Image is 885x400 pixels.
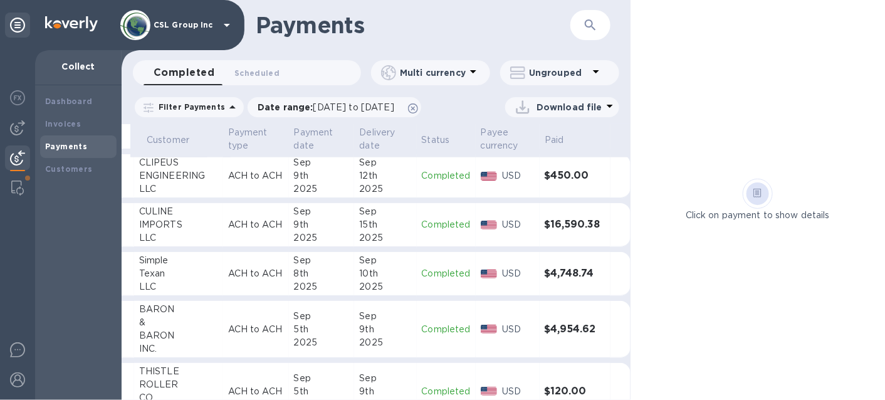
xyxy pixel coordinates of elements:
p: Payee currency [481,126,518,152]
div: Sep [294,310,350,323]
b: Dashboard [45,97,93,106]
h3: $16,590.38 [545,219,605,231]
div: IMPORTS [139,218,218,231]
div: 9th [294,218,350,231]
div: LLC [139,231,218,245]
p: Paid [545,134,564,147]
div: Sep [359,310,411,323]
h3: $450.00 [545,170,605,182]
img: Foreign exchange [10,90,25,105]
p: ACH to ACH [228,169,284,182]
b: Payments [45,142,87,151]
p: USD [502,169,534,182]
span: Delivery date [359,126,411,152]
span: [DATE] to [DATE] [313,102,394,112]
span: Payment date [294,126,350,152]
div: 5th [294,385,350,398]
h1: Payments [256,12,570,38]
div: LLC [139,182,218,196]
p: Customer [147,134,189,147]
p: ACH to ACH [228,323,284,336]
div: 2025 [294,231,350,245]
p: Multi currency [400,66,466,79]
p: Completed [422,169,471,182]
b: Invoices [45,119,81,129]
div: 12th [359,169,411,182]
p: Date range : [258,101,401,113]
div: ROLLER [139,378,218,391]
div: Sep [359,205,411,218]
span: Paid [545,134,580,147]
div: Sep [294,156,350,169]
h3: $4,954.62 [545,324,605,335]
span: Customer [147,134,206,147]
div: 8th [294,267,350,280]
img: USD [481,270,498,278]
div: 2025 [359,231,411,245]
div: Texan [139,267,218,280]
p: Payment date [294,126,333,152]
p: USD [502,267,534,280]
div: Simple [139,254,218,267]
div: Sep [294,372,350,385]
div: & [139,316,218,329]
div: Sep [359,254,411,267]
p: Payment type [228,126,268,152]
div: Unpin categories [5,13,30,38]
div: 5th [294,323,350,336]
div: CLIPEUS [139,156,218,169]
p: Completed [422,218,471,231]
p: Ungrouped [529,66,589,79]
div: 2025 [294,336,350,349]
h3: $4,748.74 [545,268,605,280]
div: 2025 [359,280,411,293]
div: CULINE [139,205,218,218]
img: USD [481,221,498,229]
p: Completed [422,267,471,280]
div: Sep [359,156,411,169]
span: Scheduled [234,66,280,80]
p: Click on payment to show details [686,209,830,222]
div: Date range:[DATE] to [DATE] [248,97,421,117]
div: 9th [359,385,411,398]
img: USD [481,172,498,181]
p: USD [502,385,534,398]
p: USD [502,323,534,336]
div: 2025 [294,280,350,293]
div: LLC [139,280,218,293]
p: Delivery date [359,126,395,152]
div: BARON [139,329,218,342]
div: ENGINEERING [139,169,218,182]
span: Payment type [228,126,284,152]
span: Status [422,134,466,147]
p: CSL Group Inc [154,21,216,29]
div: 2025 [359,182,411,196]
div: Sep [294,205,350,218]
div: 2025 [294,182,350,196]
h3: $120.00 [545,386,605,397]
div: Sep [359,372,411,385]
div: 9th [294,169,350,182]
div: 10th [359,267,411,280]
p: Download file [537,101,602,113]
p: ACH to ACH [228,218,284,231]
p: USD [502,218,534,231]
p: Filter Payments [154,102,225,112]
div: Sep [294,254,350,267]
p: Completed [422,323,471,336]
div: BARON [139,303,218,316]
img: USD [481,387,498,396]
div: INC. [139,342,218,355]
span: Payee currency [481,126,535,152]
p: Collect [45,60,112,73]
img: Logo [45,16,98,31]
p: Status [422,134,450,147]
div: THISTLE [139,365,218,378]
b: Customers [45,164,93,174]
p: ACH to ACH [228,267,284,280]
span: Completed [154,64,214,82]
div: 15th [359,218,411,231]
div: 2025 [359,336,411,349]
div: 9th [359,323,411,336]
p: Completed [422,385,471,398]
